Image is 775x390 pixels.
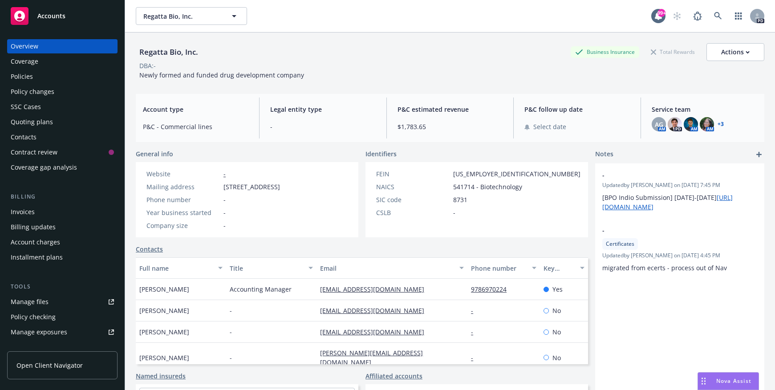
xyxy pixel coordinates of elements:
[223,221,226,230] span: -
[143,122,248,131] span: P&C - Commercial lines
[706,43,764,61] button: Actions
[376,169,450,179] div: FEIN
[7,160,118,175] a: Coverage gap analysis
[524,105,630,114] span: P&C follow up date
[7,54,118,69] a: Coverage
[7,282,118,291] div: Tools
[223,170,226,178] a: -
[11,250,63,264] div: Installment plans
[471,285,514,293] a: 9786970224
[471,353,480,362] a: -
[146,169,220,179] div: Website
[7,220,118,234] a: Billing updates
[11,39,38,53] div: Overview
[7,310,118,324] a: Policy checking
[316,257,467,279] button: Email
[11,54,38,69] div: Coverage
[230,353,232,362] span: -
[595,163,764,219] div: -Updatedby [PERSON_NAME] on [DATE] 7:45 PM[BPO Indio Submission] [DATE]-[DATE][URL][DOMAIN_NAME]
[320,349,423,366] a: [PERSON_NAME][EMAIL_ADDRESS][DOMAIN_NAME]
[709,7,727,25] a: Search
[602,171,734,180] span: -
[11,85,54,99] div: Policy changes
[139,306,189,315] span: [PERSON_NAME]
[602,181,757,189] span: Updated by [PERSON_NAME] on [DATE] 7:45 PM
[136,7,247,25] button: Regatta Bio, Inc.
[136,371,186,381] a: Named insureds
[365,149,397,158] span: Identifiers
[270,122,376,131] span: -
[11,220,56,234] div: Billing updates
[730,7,747,25] a: Switch app
[11,295,49,309] div: Manage files
[700,117,714,131] img: photo
[139,264,213,273] div: Full name
[7,39,118,53] a: Overview
[552,284,563,294] span: Yes
[552,327,561,337] span: No
[754,149,764,160] a: add
[230,327,232,337] span: -
[139,71,304,79] span: Newly formed and funded drug development company
[230,306,232,315] span: -
[136,149,173,158] span: General info
[7,340,118,354] a: Manage certificates
[471,264,527,273] div: Phone number
[602,193,757,211] p: [BPO Indio Submission] [DATE]-[DATE]
[143,12,220,21] span: Regatta Bio, Inc.
[646,46,699,57] div: Total Rewards
[320,328,431,336] a: [EMAIL_ADDRESS][DOMAIN_NAME]
[540,257,588,279] button: Key contact
[223,208,226,217] span: -
[226,257,316,279] button: Title
[471,328,480,336] a: -
[7,85,118,99] a: Policy changes
[146,195,220,204] div: Phone number
[602,264,727,272] span: migrated from ecerts - process out of Nav
[376,195,450,204] div: SIC code
[11,145,57,159] div: Contract review
[11,310,56,324] div: Policy checking
[11,69,33,84] div: Policies
[376,208,450,217] div: CSLB
[655,120,663,129] span: AG
[552,353,561,362] span: No
[7,100,118,114] a: SSC Cases
[139,61,156,70] div: DBA: -
[37,12,65,20] span: Accounts
[453,169,580,179] span: [US_EMPLOYER_IDENTIFICATION_NUMBER]
[7,250,118,264] a: Installment plans
[270,105,376,114] span: Legal entity type
[146,221,220,230] div: Company size
[453,208,455,217] span: -
[595,149,613,160] span: Notes
[320,285,431,293] a: [EMAIL_ADDRESS][DOMAIN_NAME]
[365,371,422,381] a: Affiliated accounts
[139,327,189,337] span: [PERSON_NAME]
[11,235,60,249] div: Account charges
[7,295,118,309] a: Manage files
[11,130,37,144] div: Contacts
[7,69,118,84] a: Policies
[146,208,220,217] div: Year business started
[552,306,561,315] span: No
[320,264,454,273] div: Email
[136,257,226,279] button: Full name
[718,122,724,127] a: +3
[223,182,280,191] span: [STREET_ADDRESS]
[698,373,709,390] div: Drag to move
[143,105,248,114] span: Account type
[652,105,757,114] span: Service team
[453,195,467,204] span: 8731
[7,192,118,201] div: Billing
[602,252,757,260] span: Updated by [PERSON_NAME] on [DATE] 4:45 PM
[595,219,764,280] div: -CertificatesUpdatedby [PERSON_NAME] on [DATE] 4:45 PMmigrated from ecerts - process out of Nav
[11,205,35,219] div: Invoices
[7,325,118,339] a: Manage exposures
[698,372,759,390] button: Nova Assist
[230,284,292,294] span: Accounting Manager
[7,130,118,144] a: Contacts
[230,264,303,273] div: Title
[689,7,706,25] a: Report a Bug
